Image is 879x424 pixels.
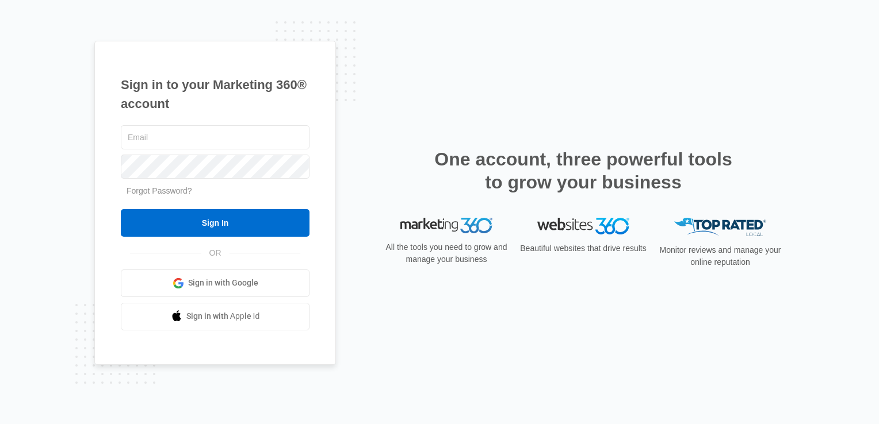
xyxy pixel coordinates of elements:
[656,244,785,268] p: Monitor reviews and manage your online reputation
[121,75,309,113] h1: Sign in to your Marketing 360® account
[188,277,258,289] span: Sign in with Google
[537,218,629,234] img: Websites 360
[431,148,736,194] h2: One account, three powerful tools to grow your business
[121,125,309,149] input: Email
[186,310,260,322] span: Sign in with Apple Id
[674,218,766,237] img: Top Rated Local
[121,269,309,297] a: Sign in with Google
[127,186,192,195] a: Forgot Password?
[400,218,492,234] img: Marketing 360
[121,209,309,237] input: Sign In
[382,241,511,265] p: All the tools you need to grow and manage your business
[519,242,648,255] p: Beautiful websites that drive results
[201,247,230,259] span: OR
[121,303,309,330] a: Sign in with Apple Id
